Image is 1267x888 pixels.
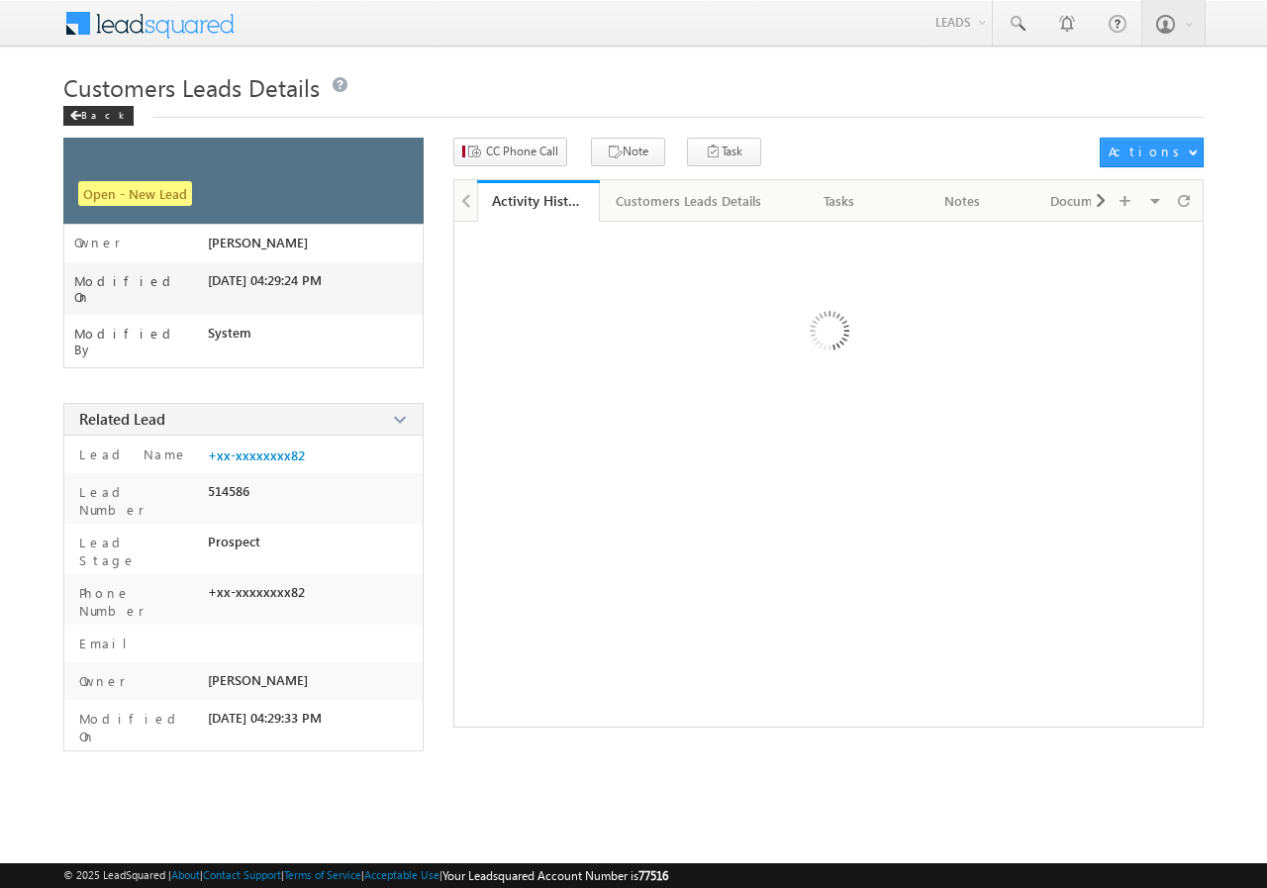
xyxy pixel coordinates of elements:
button: Task [687,138,761,166]
div: Tasks [795,189,884,213]
label: Lead Name [74,445,188,463]
button: Note [591,138,665,166]
span: © 2025 LeadSquared | | | | | [63,866,668,885]
a: +xx-xxxxxxxx82 [208,447,305,463]
a: Tasks [779,180,902,222]
label: Owner [74,672,126,690]
span: System [208,325,251,341]
label: Modified On [74,710,199,745]
div: Actions [1109,143,1187,160]
a: Acceptable Use [364,868,439,881]
label: Lead Stage [74,534,199,569]
label: Lead Number [74,483,199,519]
a: Notes [902,180,1024,222]
a: Activity History [477,180,600,222]
div: Notes [918,189,1007,213]
a: About [171,868,200,881]
button: CC Phone Call [453,138,567,166]
a: Documents [1024,180,1147,222]
a: Customers Leads Details [600,180,779,222]
span: Related Lead [79,409,165,429]
div: Activity History [492,191,585,210]
div: Documents [1040,189,1129,213]
span: +xx-xxxxxxxx82 [208,584,305,600]
span: [DATE] 04:29:33 PM [208,710,322,726]
span: [PERSON_NAME] [208,672,308,688]
div: Back [63,106,134,126]
label: Phone Number [74,584,199,620]
label: Modified On [74,273,208,305]
li: Activity History [477,180,600,220]
span: CC Phone Call [486,143,558,160]
span: Prospect [208,534,260,549]
a: Terms of Service [284,868,361,881]
label: Modified By [74,326,208,357]
div: Customers Leads Details [616,189,761,213]
img: Loading ... [726,232,930,437]
span: 77516 [638,868,668,883]
span: [DATE] 04:29:24 PM [208,272,322,288]
a: Contact Support [203,868,281,881]
span: Your Leadsquared Account Number is [442,868,668,883]
span: Open - New Lead [78,181,192,206]
label: Owner [74,235,121,250]
span: 514586 [208,483,249,499]
span: Customers Leads Details [63,71,320,103]
span: [PERSON_NAME] [208,235,308,250]
label: Email [74,635,143,652]
button: Actions [1100,138,1204,167]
